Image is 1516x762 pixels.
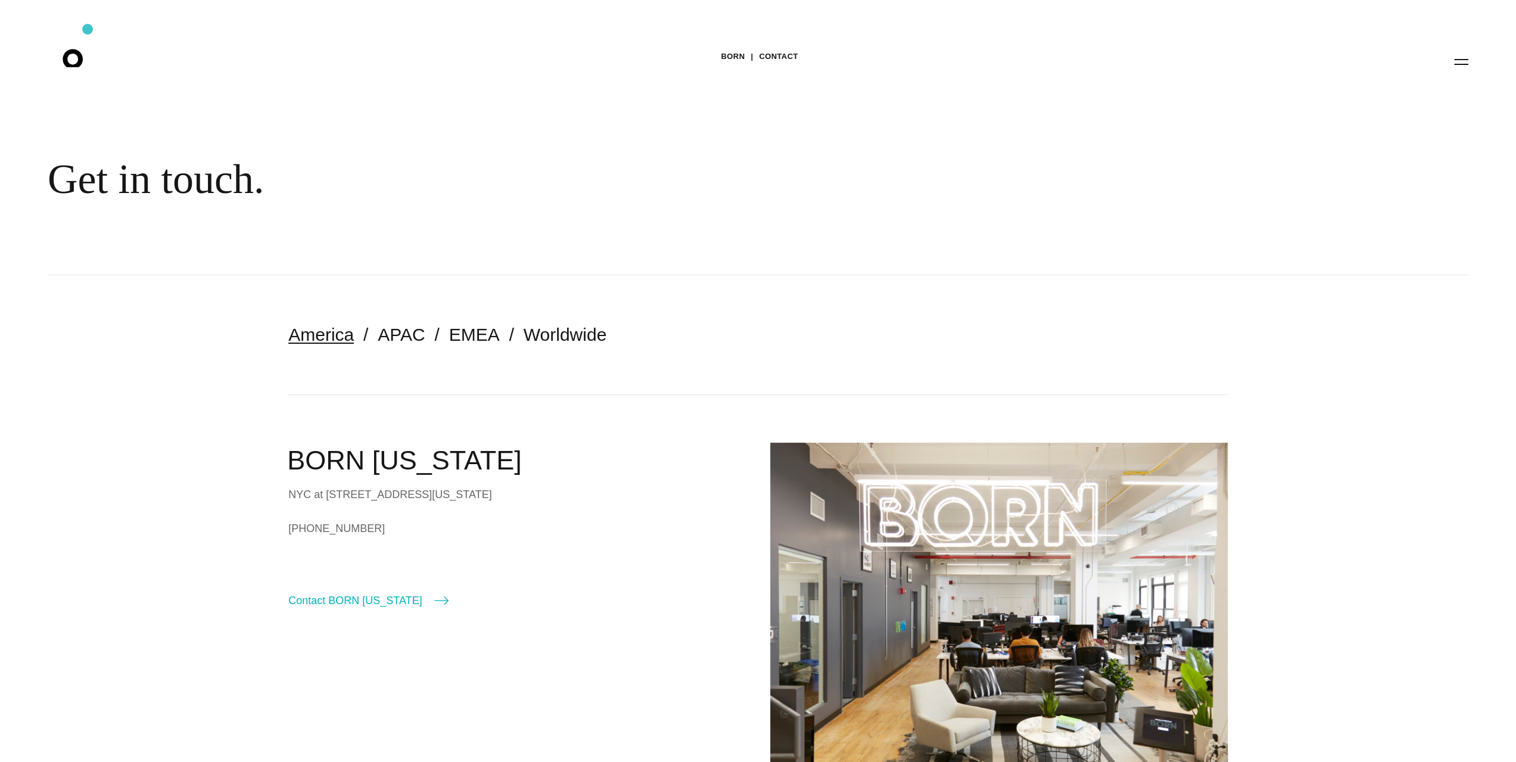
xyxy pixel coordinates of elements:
[287,443,746,478] h2: BORN [US_STATE]
[378,325,425,344] a: APAC
[288,520,746,537] a: [PHONE_NUMBER]
[288,325,354,344] a: America
[449,325,500,344] a: EMEA
[288,486,746,503] div: NYC at [STREET_ADDRESS][US_STATE]
[721,48,745,66] a: BORN
[1447,49,1475,74] button: Open
[48,155,727,204] div: Get in touch.
[288,592,448,609] a: Contact BORN [US_STATE]
[524,325,607,344] a: Worldwide
[759,48,798,66] a: Contact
